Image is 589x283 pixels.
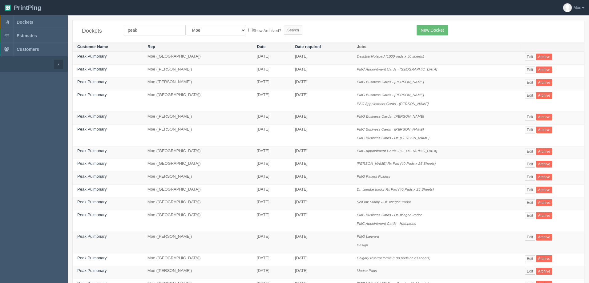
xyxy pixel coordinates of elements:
i: Self Ink Stamp - Dr. Iziegbe Irador [357,200,411,204]
a: Edit [525,174,535,180]
a: Archive [536,161,552,168]
a: Edit [525,79,535,86]
a: Archive [536,199,552,206]
a: Peak Pulmonary [77,67,107,71]
td: [DATE] [252,90,290,112]
a: Archive [536,187,552,193]
td: [DATE] [290,210,352,232]
img: avatar_default-7531ab5dedf162e01f1e0bb0964e6a185e93c5c22dfe317fb01d7f8cd2b1632c.jpg [563,3,572,12]
a: Archive [536,114,552,120]
a: Peak Pulmonary [77,79,107,84]
td: [DATE] [252,184,290,197]
i: PMC Appointment Cards - [GEOGRAPHIC_DATA] [357,67,437,71]
td: Moe ([PERSON_NAME]) [143,64,252,77]
a: Date required [295,44,321,49]
td: [DATE] [290,197,352,210]
i: PMG Business Cards - [PERSON_NAME] [357,114,424,118]
a: Archive [536,67,552,73]
i: Design [357,243,368,247]
a: Edit [525,127,535,133]
i: PMC Appointment Cards - [GEOGRAPHIC_DATA] [357,149,437,153]
a: Edit [525,268,535,275]
a: Peak Pulmonary [77,256,107,260]
a: Peak Pulmonary [77,187,107,192]
i: PMG Patient Folders [357,174,390,178]
td: [DATE] [290,184,352,197]
a: Edit [525,199,535,206]
a: Rep [147,44,155,49]
a: Archive [536,79,552,86]
i: PMC Business Cards - Dr. [PERSON_NAME] [357,136,430,140]
td: [DATE] [252,146,290,159]
td: [DATE] [290,90,352,112]
td: Moe ([GEOGRAPHIC_DATA]) [143,90,252,112]
a: Archive [536,234,552,241]
a: Peak Pulmonary [77,174,107,179]
img: logo-3e63b451c926e2ac314895c53de4908e5d424f24456219fb08d385ab2e579770.png [5,5,11,11]
td: [DATE] [252,266,290,279]
a: Edit [525,161,535,168]
td: [DATE] [252,112,290,125]
a: Edit [525,212,535,219]
a: Peak Pulmonary [77,92,107,97]
td: [DATE] [290,172,352,184]
a: Edit [525,67,535,73]
td: [DATE] [252,77,290,90]
i: PSC Appointment Cards - [PERSON_NAME] [357,102,429,106]
td: [DATE] [252,172,290,184]
td: Moe ([GEOGRAPHIC_DATA]) [143,146,252,159]
a: Edit [525,187,535,193]
a: Peak Pulmonary [77,54,107,59]
td: [DATE] [290,232,352,253]
input: Show Archived? [248,28,252,32]
td: Moe ([GEOGRAPHIC_DATA]) [143,52,252,65]
td: Moe ([PERSON_NAME]) [143,77,252,90]
td: [DATE] [252,159,290,172]
td: Moe ([PERSON_NAME]) [143,266,252,279]
a: Edit [525,148,535,155]
a: Peak Pulmonary [77,127,107,131]
a: Archive [536,148,552,155]
td: [DATE] [290,112,352,125]
td: Moe ([PERSON_NAME]) [143,112,252,125]
i: Dr. Iziegbe Irador Rx Pad (40 Pads x 25 Sheets) [357,187,434,191]
a: Edit [525,92,535,99]
a: Date [257,44,265,49]
td: Moe ([PERSON_NAME]) [143,124,252,146]
a: Peak Pulmonary [77,212,107,217]
td: [DATE] [290,253,352,266]
input: Search [284,26,302,35]
td: [DATE] [252,253,290,266]
i: PMG Business Cards - [PERSON_NAME] [357,93,424,97]
a: Edit [525,234,535,241]
td: [DATE] [252,197,290,210]
td: [DATE] [290,124,352,146]
td: Moe ([GEOGRAPHIC_DATA]) [143,184,252,197]
a: Peak Pulmonary [77,268,107,273]
a: Archive [536,127,552,133]
span: Customers [17,47,39,52]
td: [DATE] [252,64,290,77]
a: Peak Pulmonary [77,114,107,119]
td: Moe ([GEOGRAPHIC_DATA]) [143,253,252,266]
a: Archive [536,54,552,60]
input: Customer Name [124,25,186,35]
i: PMG Lanyard [357,234,379,238]
td: Moe ([GEOGRAPHIC_DATA]) [143,197,252,210]
a: Edit [525,255,535,262]
i: [PERSON_NAME] Rx Pad (40 Pads x 25 Sheets) [357,161,436,165]
a: Peak Pulmonary [77,148,107,153]
td: [DATE] [290,64,352,77]
td: [DATE] [290,146,352,159]
a: New Docket [417,25,448,35]
i: Mouse Pads [357,269,377,273]
a: Archive [536,268,552,275]
td: [DATE] [252,232,290,253]
td: [DATE] [252,124,290,146]
a: Archive [536,212,552,219]
span: Dockets [17,20,33,25]
i: PMG Business Cards - [PERSON_NAME] [357,80,424,84]
td: [DATE] [252,52,290,65]
label: Show Archived? [248,27,281,34]
a: Edit [525,54,535,60]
